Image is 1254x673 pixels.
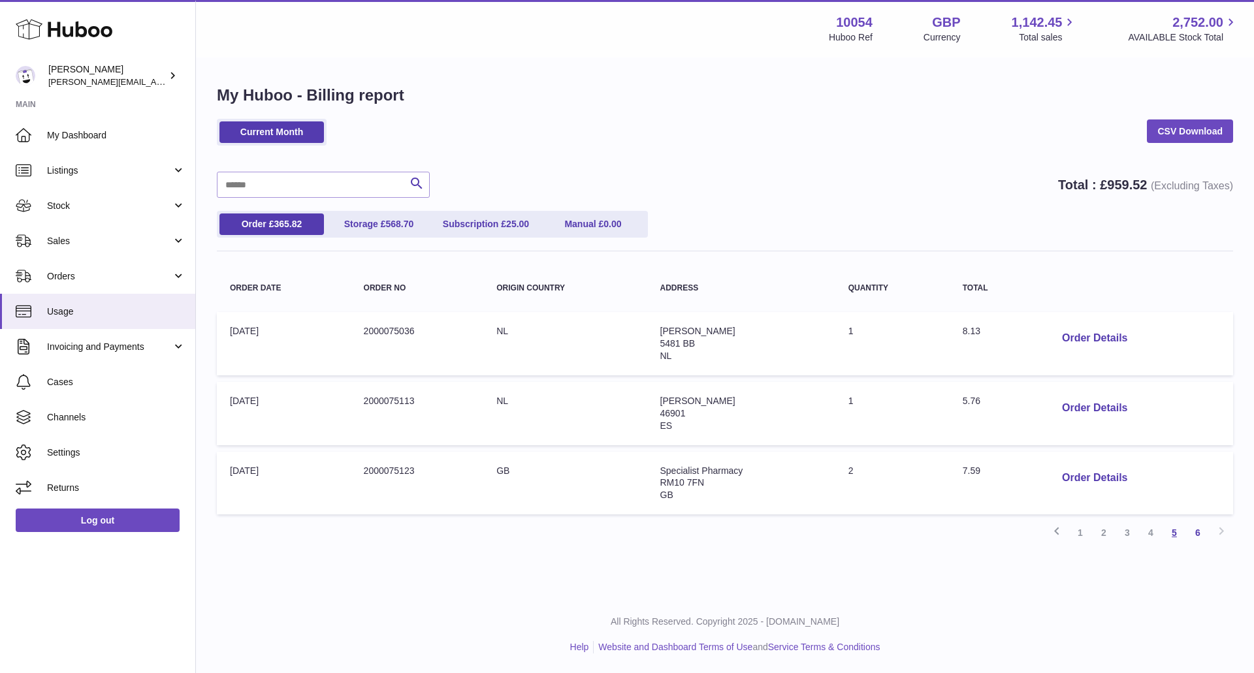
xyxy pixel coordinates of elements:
[1012,14,1063,31] span: 1,142.45
[603,219,621,229] span: 0.00
[483,271,647,305] th: Origin Country
[47,411,185,424] span: Channels
[1163,521,1186,544] a: 5
[351,452,484,515] td: 2000075123
[950,271,1038,305] th: Total
[1172,14,1223,31] span: 2,752.00
[47,129,185,142] span: My Dashboard
[1107,178,1147,192] span: 959.52
[47,446,185,459] span: Settings
[924,31,961,44] div: Currency
[483,312,647,375] td: NL
[1151,180,1233,191] span: (Excluding Taxes)
[835,452,950,515] td: 2
[47,235,172,247] span: Sales
[48,63,166,88] div: [PERSON_NAME]
[660,420,673,431] span: ES
[963,326,980,336] span: 8.13
[836,14,873,31] strong: 10054
[660,408,686,418] span: 46901
[274,219,302,229] span: 365.82
[835,312,950,375] td: 1
[1139,521,1163,544] a: 4
[829,31,873,44] div: Huboo Ref
[1052,465,1138,492] button: Order Details
[47,200,172,212] span: Stock
[217,312,351,375] td: [DATE]
[660,351,672,361] span: NL
[351,312,484,375] td: 2000075036
[660,396,735,406] span: [PERSON_NAME]
[1186,521,1210,544] a: 6
[219,213,324,235] a: Order £365.82
[660,326,735,336] span: [PERSON_NAME]
[47,341,172,353] span: Invoicing and Payments
[483,452,647,515] td: GB
[1012,14,1078,44] a: 1,142.45 Total sales
[660,338,696,349] span: 5481 BB
[1116,521,1139,544] a: 3
[963,465,980,476] span: 7.59
[16,509,180,532] a: Log out
[47,164,172,177] span: Listings
[47,270,172,283] span: Orders
[594,641,880,653] li: and
[835,382,950,445] td: 1
[217,382,351,445] td: [DATE]
[932,14,960,31] strong: GBP
[47,376,185,388] span: Cases
[660,465,743,476] span: Specialist Pharmacy
[48,76,262,87] span: [PERSON_NAME][EMAIL_ADDRESS][DOMAIN_NAME]
[768,642,880,652] a: Service Terms & Conditions
[506,219,529,229] span: 25.00
[434,213,538,235] a: Subscription £25.00
[351,382,484,445] td: 2000075113
[598,642,752,652] a: Website and Dashboard Terms of Use
[1128,14,1238,44] a: 2,752.00 AVAILABLE Stock Total
[1147,119,1233,143] a: CSV Download
[217,85,1233,106] h1: My Huboo - Billing report
[47,482,185,494] span: Returns
[385,219,413,229] span: 568.70
[327,213,431,235] a: Storage £568.70
[647,271,835,305] th: Address
[217,271,351,305] th: Order Date
[483,382,647,445] td: NL
[1052,325,1138,352] button: Order Details
[835,271,950,305] th: Quantity
[351,271,484,305] th: Order no
[1128,31,1238,44] span: AVAILABLE Stock Total
[1092,521,1116,544] a: 2
[660,477,705,488] span: RM10 7FN
[47,305,185,318] span: Usage
[963,396,980,406] span: 5.76
[1019,31,1077,44] span: Total sales
[1052,395,1138,422] button: Order Details
[16,66,35,86] img: luz@capsuline.com
[206,616,1244,628] p: All Rights Reserved. Copyright 2025 - [DOMAIN_NAME]
[570,642,589,652] a: Help
[541,213,645,235] a: Manual £0.00
[1058,178,1233,192] strong: Total : £
[219,121,324,143] a: Current Month
[660,490,673,500] span: GB
[1069,521,1092,544] a: 1
[217,452,351,515] td: [DATE]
